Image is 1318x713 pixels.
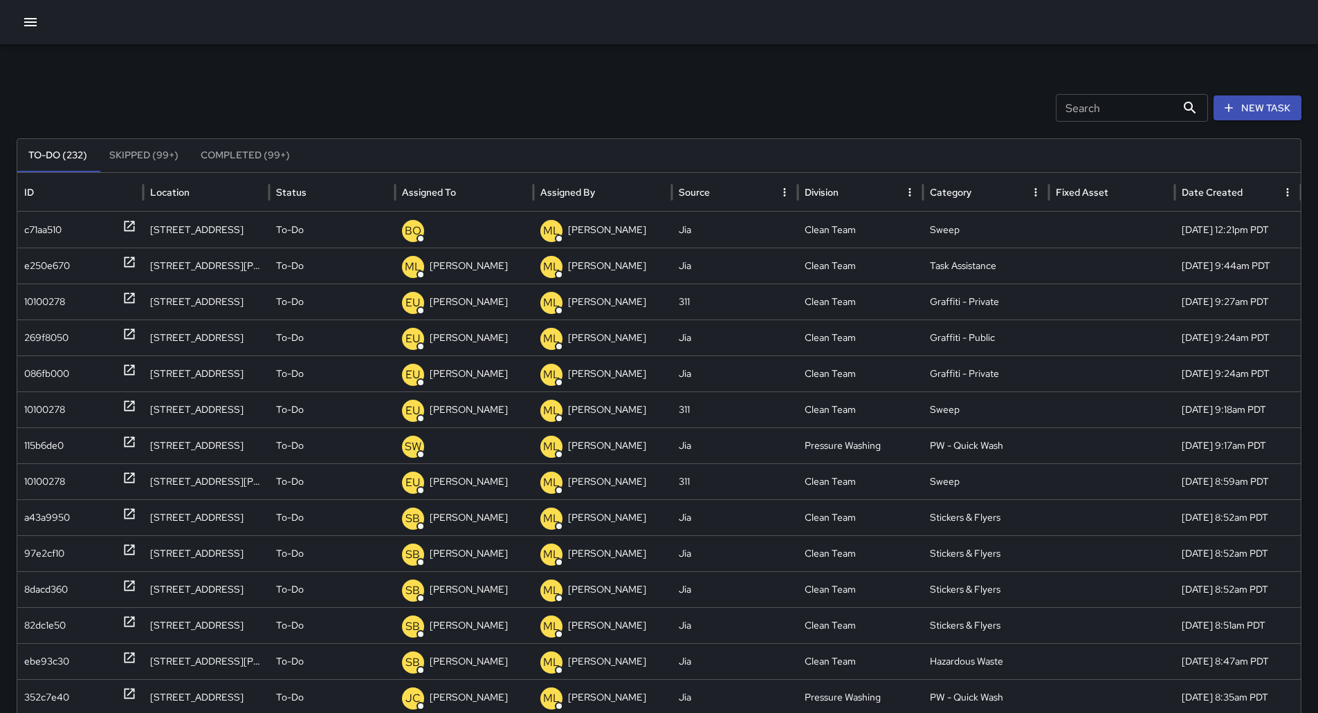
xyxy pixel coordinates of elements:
p: SB [405,546,420,563]
div: Status [276,186,306,198]
div: Stickers & Flyers [923,535,1049,571]
div: 10100278 [24,392,65,427]
p: EU [405,367,420,383]
p: [PERSON_NAME] [430,320,508,355]
p: ML [543,367,560,383]
div: 417 Tehama Street [143,391,269,427]
p: To-Do [276,572,304,607]
p: To-Do [276,644,304,679]
p: ML [543,223,560,239]
p: [PERSON_NAME] [568,644,646,679]
button: Category column menu [1026,183,1045,202]
p: ML [543,510,560,527]
div: 10/13/2025, 8:51am PDT [1175,607,1301,643]
p: [PERSON_NAME] [430,464,508,499]
div: 97e2cf10 [24,536,64,571]
div: Clean Team [798,212,924,248]
div: 115b6de0 [24,428,64,463]
p: [PERSON_NAME] [568,464,646,499]
div: c71aa510 [24,212,62,248]
p: ML [543,331,560,347]
p: [PERSON_NAME] [430,644,508,679]
p: To-Do [276,212,304,248]
div: Assigned To [402,186,456,198]
p: BO [405,223,421,239]
p: [PERSON_NAME] [568,320,646,355]
p: To-Do [276,392,304,427]
div: 311 [672,391,798,427]
div: PW - Quick Wash [923,427,1049,463]
div: a43a9950 [24,500,70,535]
div: Sweep [923,463,1049,499]
div: 476 Tehama Street [143,284,269,320]
div: 10/13/2025, 9:24am PDT [1175,355,1301,391]
p: To-Do [276,356,304,391]
button: Completed (99+) [190,139,301,172]
div: 66 9th Street [143,212,269,248]
div: Clean Team [798,499,924,535]
div: Jia [672,355,798,391]
p: ML [543,438,560,455]
div: 8dacd360 [24,572,68,607]
div: Graffiti - Public [923,320,1049,355]
p: To-Do [276,608,304,643]
p: [PERSON_NAME] [568,284,646,320]
div: Stickers & Flyers [923,571,1049,607]
div: Clean Team [798,607,924,643]
p: SB [405,654,420,671]
p: [PERSON_NAME] [568,500,646,535]
p: [PERSON_NAME] [430,248,508,284]
div: Clean Team [798,248,924,284]
div: 60 6th Street [143,571,269,607]
div: Stickers & Flyers [923,607,1049,643]
div: 60 6th Street [143,499,269,535]
div: 60 6th Street [143,607,269,643]
p: [PERSON_NAME] [430,536,508,571]
p: [PERSON_NAME] [430,356,508,391]
p: ML [405,259,421,275]
p: [PERSON_NAME] [430,608,508,643]
p: [PERSON_NAME] [568,248,646,284]
div: 311 [672,463,798,499]
div: 086fb000 [24,356,69,391]
div: Clean Team [798,284,924,320]
p: [PERSON_NAME] [568,212,646,248]
div: Graffiti - Private [923,284,1049,320]
div: 460 Jessie Street [143,643,269,679]
p: To-Do [276,248,304,284]
button: New Task [1214,95,1301,121]
div: 181 6th Street [143,355,269,391]
p: [PERSON_NAME] [568,428,646,463]
div: ebe93c30 [24,644,69,679]
div: 10/13/2025, 8:47am PDT [1175,643,1301,679]
p: [PERSON_NAME] [430,572,508,607]
p: ML [543,654,560,671]
div: Graffiti - Private [923,355,1049,391]
div: 10/13/2025, 9:27am PDT [1175,284,1301,320]
div: Source [679,186,710,198]
p: [PERSON_NAME] [430,284,508,320]
div: 269f8050 [24,320,68,355]
p: ML [543,259,560,275]
div: Pressure Washing [798,427,924,463]
p: To-Do [276,428,304,463]
div: Clean Team [798,535,924,571]
p: [PERSON_NAME] [568,536,646,571]
div: 82dc1e50 [24,608,66,643]
div: Jia [672,643,798,679]
div: Clean Team [798,643,924,679]
div: Fixed Asset [1056,186,1108,198]
div: Clean Team [798,463,924,499]
div: Jia [672,535,798,571]
p: To-Do [276,464,304,499]
p: SB [405,582,420,599]
div: Clean Team [798,391,924,427]
p: [PERSON_NAME] [430,500,508,535]
div: 10/13/2025, 8:52am PDT [1175,535,1301,571]
div: Clean Team [798,355,924,391]
div: Jia [672,499,798,535]
div: 10/13/2025, 9:24am PDT [1175,320,1301,355]
div: Jia [672,607,798,643]
p: ML [543,690,560,707]
div: 10100278 [24,464,65,499]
